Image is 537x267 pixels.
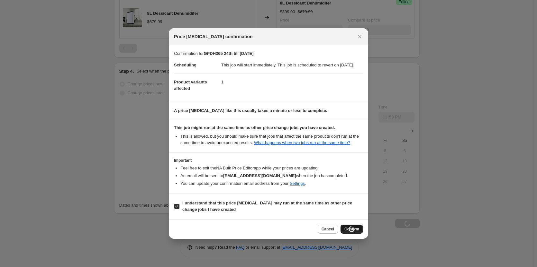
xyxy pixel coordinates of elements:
b: [EMAIL_ADDRESS][DOMAIN_NAME] [223,173,296,178]
span: Scheduling [174,63,196,67]
li: An email will be sent to when the job has completed . [180,173,363,179]
h3: Important [174,158,363,163]
a: Settings [290,181,305,186]
b: GPDH365 24th till [DATE] [204,51,253,56]
li: You can update your confirmation email address from your . [180,180,363,187]
li: This is allowed, but you should make sure that jobs that affect the same products don ' t run at ... [180,133,363,146]
button: Cancel [318,225,338,234]
b: A price [MEDICAL_DATA] like this usually takes a minute or less to complete. [174,108,327,113]
dd: 1 [221,73,363,90]
span: Product variants affected [174,80,207,91]
dd: This job will start immediately. This job is scheduled to revert on [DATE]. [221,57,363,73]
b: I understand that this price [MEDICAL_DATA] may run at the same time as other price change jobs I... [182,201,352,212]
p: Confirmation for [174,50,363,57]
span: Cancel [322,227,334,232]
button: Close [355,32,364,41]
li: Feel free to exit the NA Bulk Price Editor app while your prices are updating. [180,165,363,171]
a: What happens when two jobs run at the same time? [254,140,350,145]
b: This job might run at the same time as other price change jobs you have created. [174,125,335,130]
span: Price [MEDICAL_DATA] confirmation [174,33,253,40]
